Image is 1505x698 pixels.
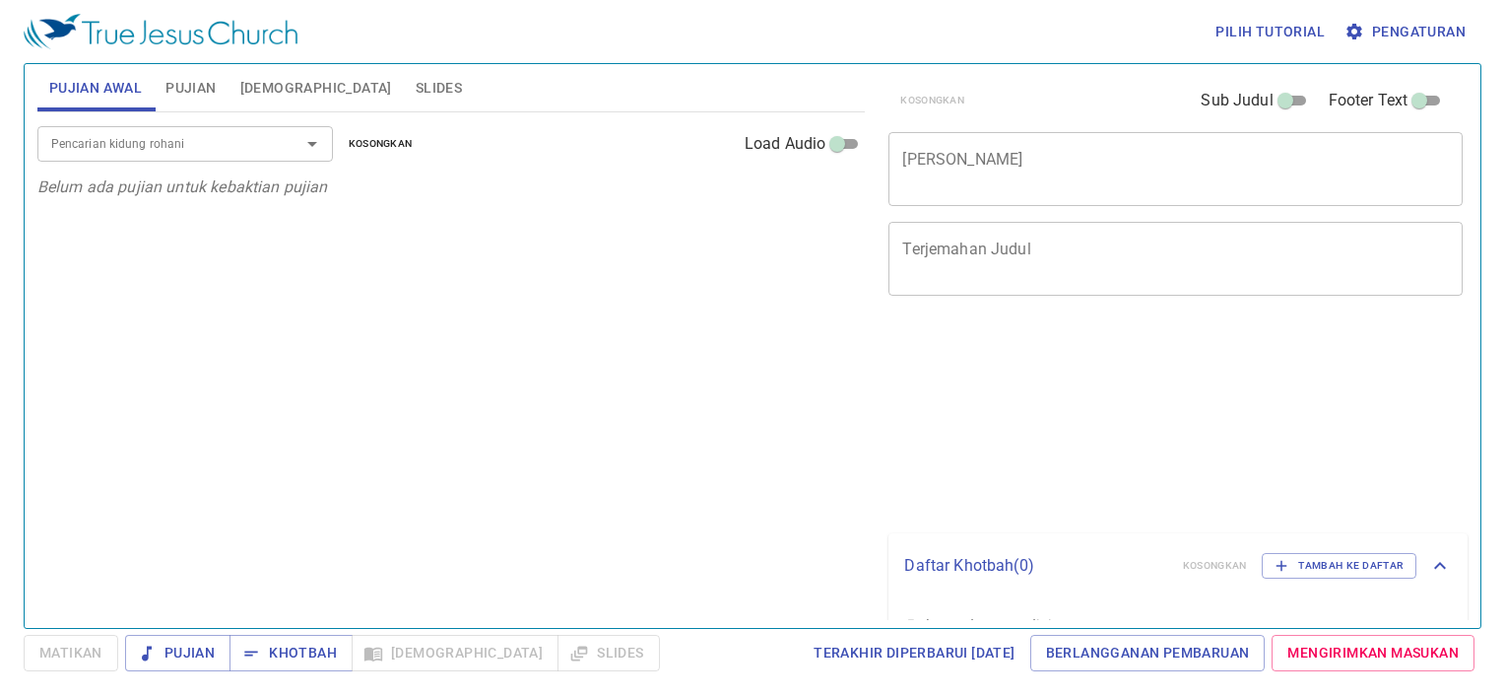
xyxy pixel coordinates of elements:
button: Kosongkan [337,132,425,156]
span: Slides [416,76,462,101]
i: Belum ada pujian untuk kebaktian pujian [37,177,328,196]
button: Pujian [125,635,230,671]
span: Pujian [141,641,215,665]
button: Tambah ke Daftar [1262,553,1416,579]
a: Mengirimkan Masukan [1272,635,1474,671]
img: True Jesus Church [24,14,297,49]
span: Tambah ke Daftar [1275,557,1404,575]
a: Terakhir Diperbarui [DATE] [806,635,1022,671]
span: Sub Judul [1201,89,1273,112]
button: Open [298,130,326,158]
span: Pujian [165,76,216,101]
span: [DEMOGRAPHIC_DATA] [240,76,392,101]
button: Khotbah [229,635,353,671]
i: Belum ada yang disimpan [904,616,1089,635]
span: Berlangganan Pembaruan [1046,641,1250,665]
div: Daftar Khotbah(0)KosongkanTambah ke Daftar [888,533,1468,598]
button: Pengaturan [1341,14,1473,50]
span: Kosongkan [349,135,413,153]
span: Khotbah [245,641,337,665]
p: Daftar Khotbah ( 0 ) [904,554,1166,578]
span: Load Audio [745,132,826,156]
span: Pilih tutorial [1215,20,1325,44]
span: Mengirimkan Masukan [1287,641,1459,665]
button: Pilih tutorial [1208,14,1333,50]
span: Footer Text [1329,89,1408,112]
span: Terakhir Diperbarui [DATE] [814,641,1014,665]
iframe: from-child [881,316,1350,525]
span: Pengaturan [1348,20,1466,44]
span: Pujian Awal [49,76,142,101]
a: Berlangganan Pembaruan [1030,635,1266,671]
